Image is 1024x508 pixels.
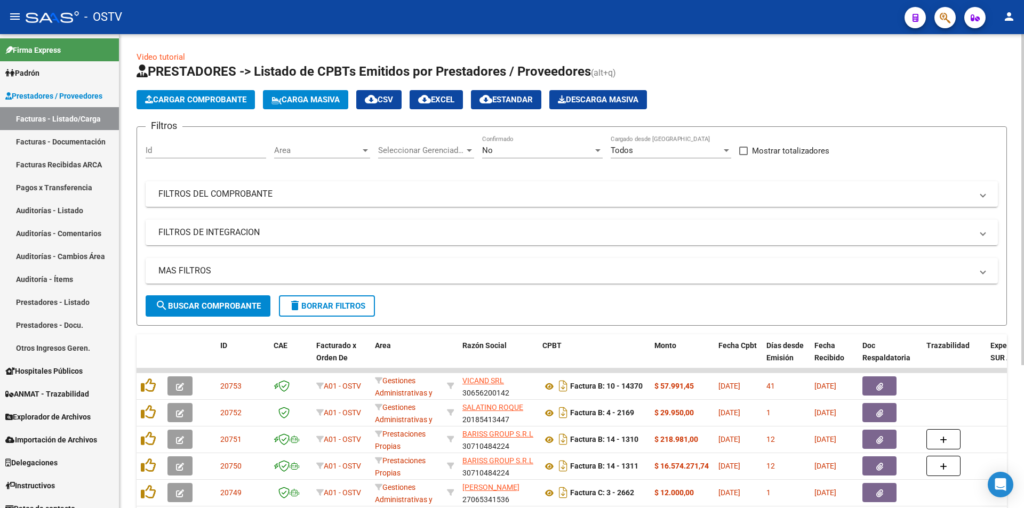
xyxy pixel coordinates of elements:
span: A01 - OSTV [324,435,361,444]
datatable-header-cell: Trazabilidad [922,334,986,381]
span: 20752 [220,408,242,417]
span: [DATE] [718,462,740,470]
span: [DATE] [718,382,740,390]
span: Instructivos [5,480,55,491]
span: Buscar Comprobante [155,301,261,311]
span: 12 [766,462,775,470]
datatable-header-cell: Doc Respaldatoria [858,334,922,381]
span: (alt+q) [591,68,616,78]
span: A01 - OSTV [324,382,361,390]
datatable-header-cell: Razón Social [458,334,538,381]
span: Cargar Comprobante [145,95,246,104]
span: A01 - OSTV [324,462,361,470]
span: [DATE] [814,462,836,470]
span: Carga Masiva [271,95,340,104]
strong: $ 16.574.271,74 [654,462,709,470]
span: Facturado x Orden De [316,341,356,362]
span: Monto [654,341,676,350]
div: 27065341536 [462,481,534,504]
span: Gestiones Administrativas y Otros [375,376,433,409]
mat-expansion-panel-header: MAS FILTROS [146,258,998,284]
mat-panel-title: FILTROS DEL COMPROBANTE [158,188,972,200]
span: [PERSON_NAME] [462,483,519,491]
span: PRESTADORES -> Listado de CPBTs Emitidos por Prestadores / Proveedores [137,64,591,79]
mat-icon: search [155,299,168,312]
span: - OSTV [84,5,122,29]
span: Gestiones Administrativas y Otros [375,403,433,436]
span: Fecha Recibido [814,341,844,362]
span: 20749 [220,488,242,497]
strong: $ 218.981,00 [654,435,698,444]
span: Doc Respaldatoria [862,341,910,362]
strong: Factura B: 4 - 2169 [570,409,634,417]
mat-icon: person [1003,10,1015,23]
span: [DATE] [814,488,836,497]
span: [DATE] [718,408,740,417]
span: [DATE] [718,435,740,444]
span: [DATE] [814,435,836,444]
span: Firma Express [5,44,61,56]
mat-icon: cloud_download [418,93,431,106]
span: 1 [766,408,771,417]
i: Descargar documento [556,377,570,394]
button: EXCEL [410,90,463,109]
mat-icon: cloud_download [479,93,492,106]
span: Hospitales Públicos [5,365,83,377]
span: Delegaciones [5,457,58,469]
span: Todos [611,146,633,155]
span: Area [274,146,361,155]
button: Descarga Masiva [549,90,647,109]
div: 30710484224 [462,428,534,450]
button: Buscar Comprobante [146,295,270,317]
strong: Factura B: 14 - 1310 [570,436,638,444]
span: VICAND SRL [462,376,504,385]
mat-icon: delete [289,299,301,312]
span: Prestaciones Propias [375,456,426,477]
div: Open Intercom Messenger [988,472,1013,497]
span: Importación de Archivos [5,434,97,446]
i: Descargar documento [556,484,570,501]
span: Padrón [5,67,39,79]
datatable-header-cell: Días desde Emisión [762,334,810,381]
span: Prestadores / Proveedores [5,90,102,102]
span: Fecha Cpbt [718,341,757,350]
span: BARISS GROUP S.R.L [462,430,533,438]
button: Estandar [471,90,541,109]
mat-expansion-panel-header: FILTROS DEL COMPROBANTE [146,181,998,207]
datatable-header-cell: Monto [650,334,714,381]
span: [DATE] [814,408,836,417]
span: Area [375,341,391,350]
datatable-header-cell: Fecha Cpbt [714,334,762,381]
mat-icon: cloud_download [365,93,378,106]
div: 30710484224 [462,455,534,477]
span: A01 - OSTV [324,408,361,417]
span: Razón Social [462,341,507,350]
mat-panel-title: FILTROS DE INTEGRACION [158,227,972,238]
datatable-header-cell: Fecha Recibido [810,334,858,381]
span: Mostrar totalizadores [752,144,829,157]
datatable-header-cell: Facturado x Orden De [312,334,371,381]
span: Explorador de Archivos [5,411,91,423]
span: Seleccionar Gerenciador [378,146,465,155]
span: 20750 [220,462,242,470]
button: Borrar Filtros [279,295,375,317]
button: Cargar Comprobante [137,90,255,109]
span: EXCEL [418,95,454,104]
strong: Factura C: 3 - 2662 [570,489,634,497]
button: Carga Masiva [263,90,348,109]
span: Prestaciones Propias [375,430,426,450]
datatable-header-cell: CPBT [538,334,650,381]
span: Trazabilidad [926,341,970,350]
span: Estandar [479,95,533,104]
span: 20751 [220,435,242,444]
span: SALATINO ROQUE [462,403,523,412]
span: CPBT [542,341,562,350]
span: A01 - OSTV [324,488,361,497]
h3: Filtros [146,118,182,133]
mat-panel-title: MAS FILTROS [158,265,972,277]
span: 1 [766,488,771,497]
span: [DATE] [718,488,740,497]
button: CSV [356,90,402,109]
strong: $ 12.000,00 [654,488,694,497]
app-download-masive: Descarga masiva de comprobantes (adjuntos) [549,90,647,109]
